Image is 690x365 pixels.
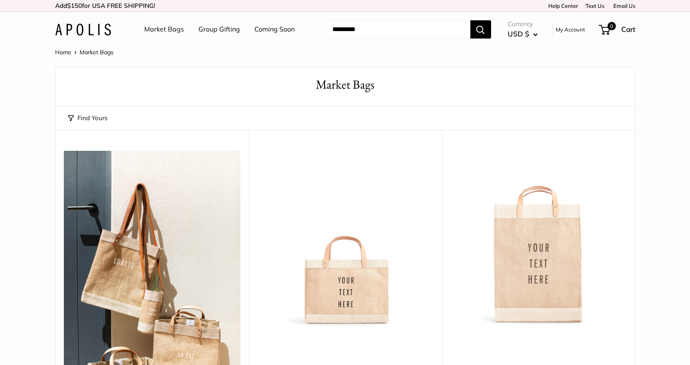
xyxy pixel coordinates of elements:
span: Cart [621,25,635,34]
input: Search... [326,20,470,39]
a: Home [55,48,71,56]
span: 0 [607,22,615,30]
a: Market Bags [144,23,184,36]
nav: Breadcrumb [55,47,114,58]
span: Market Bags [80,48,114,56]
span: USD $ [508,29,529,38]
h1: Market Bags [68,76,622,94]
a: Email Us [610,2,635,9]
button: USD $ [508,27,538,41]
button: Find Yours [68,112,107,124]
a: 0 Cart [600,23,635,36]
button: Search [470,20,491,39]
a: Coming Soon [254,23,295,36]
span: Currency [508,18,538,30]
a: My Account [556,24,585,34]
a: Market Bag in NaturalMarket Bag in Natural [450,151,627,327]
img: Market Bag in Natural [450,151,627,327]
img: Apolis [55,24,111,36]
a: Petite Market Bag in Naturaldescription_Effortless style that elevates every moment [257,151,433,327]
img: Petite Market Bag in Natural [257,151,433,327]
span: $150 [67,2,82,10]
a: Text Us [586,2,604,9]
a: Group Gifting [199,23,240,36]
a: Help Center [545,2,578,9]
